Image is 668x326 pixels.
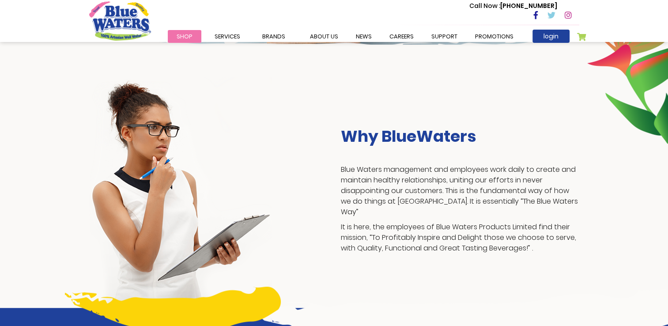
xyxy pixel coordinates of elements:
a: login [532,30,570,43]
a: Promotions [466,30,522,43]
h3: Why BlueWaters [341,127,579,146]
p: Blue Waters management and employees work daily to create and maintain healthy relationships, uni... [341,164,579,217]
span: Services [215,32,240,41]
a: support [423,30,466,43]
span: Brands [262,32,285,41]
a: News [347,30,381,43]
a: about us [301,30,347,43]
p: It is here, the employees of Blue Waters Products Limited find their mission, “To Profitably Insp... [341,222,579,254]
span: Shop [177,32,192,41]
a: careers [381,30,423,43]
p: [PHONE_NUMBER] [469,1,557,11]
span: Call Now : [469,1,500,10]
img: career-girl-image.png [89,77,272,308]
a: store logo [89,1,151,40]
